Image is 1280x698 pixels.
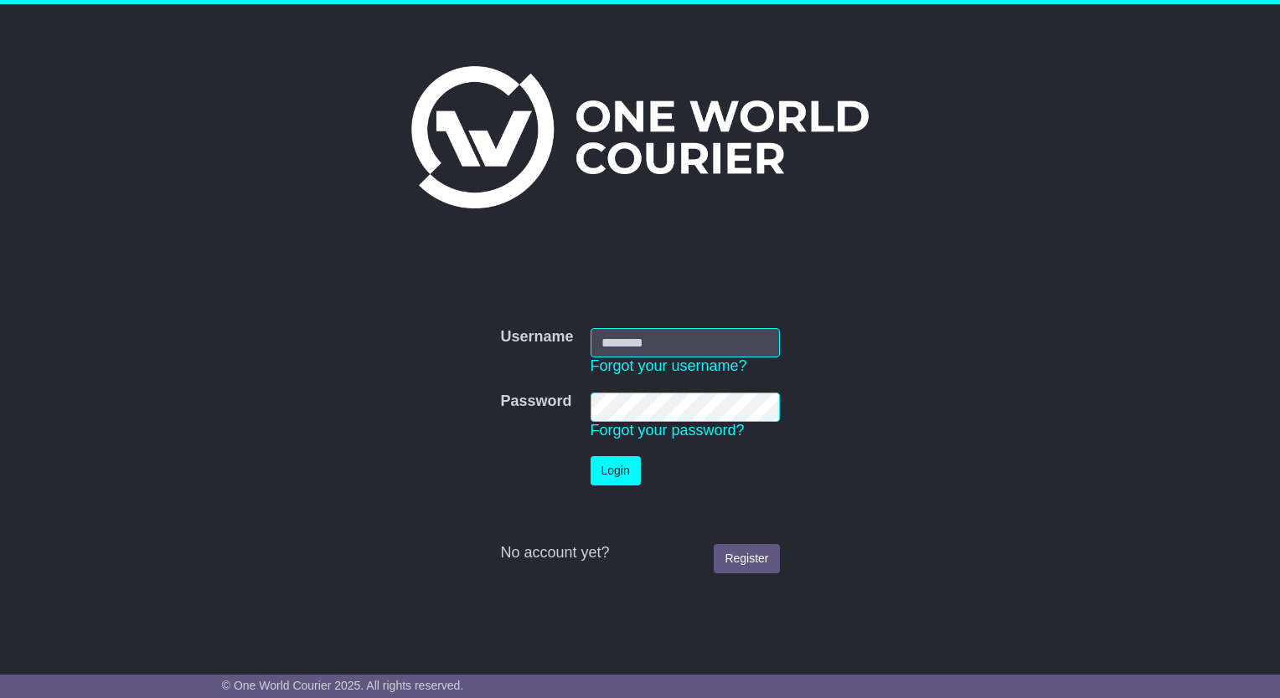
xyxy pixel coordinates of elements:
[714,544,779,573] a: Register
[500,393,571,411] label: Password
[591,357,747,374] a: Forgot your username?
[591,456,641,485] button: Login
[500,544,779,562] div: No account yet?
[591,422,745,439] a: Forgot your password?
[411,66,869,208] img: One World
[222,679,464,692] span: © One World Courier 2025. All rights reserved.
[500,328,573,346] label: Username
